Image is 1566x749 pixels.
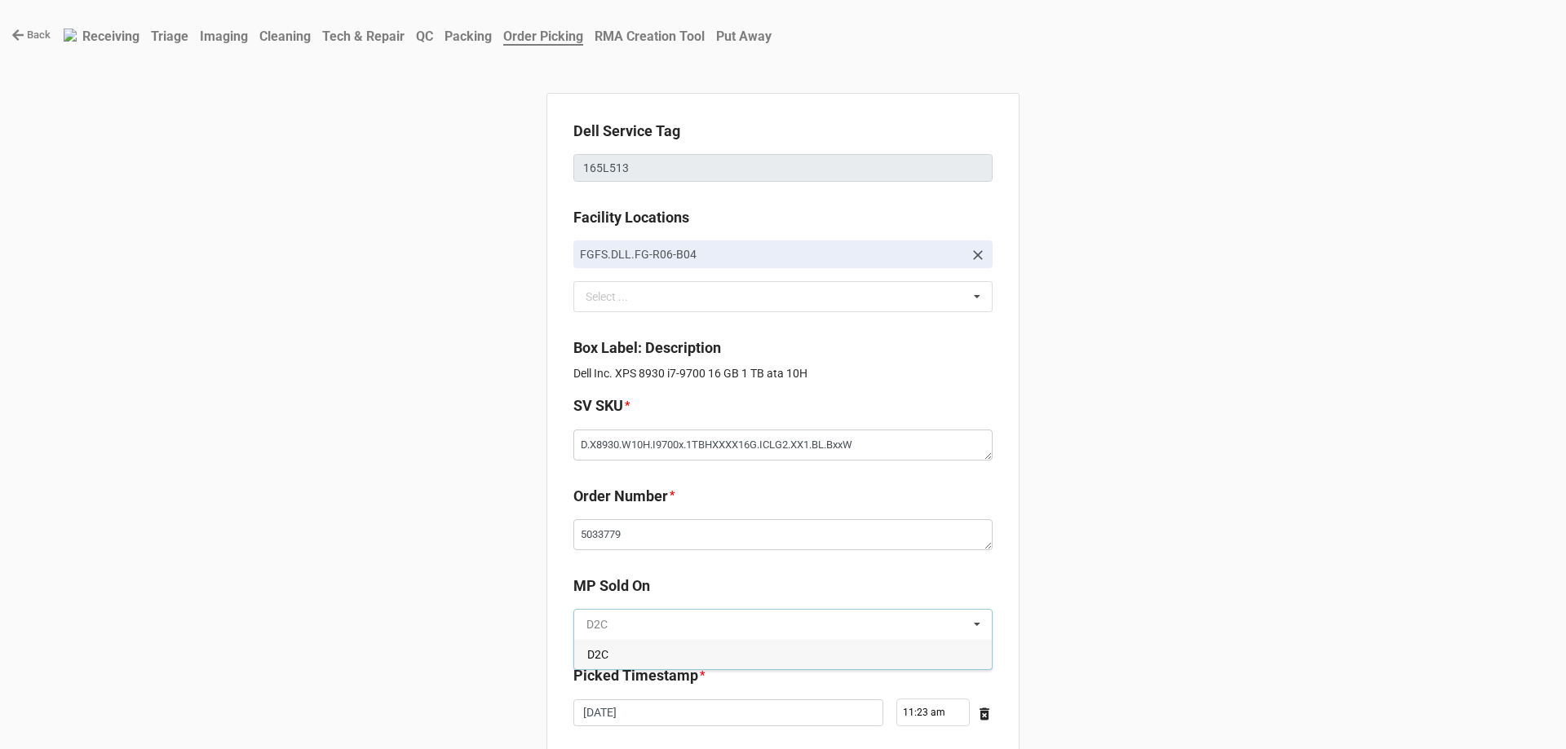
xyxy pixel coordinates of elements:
b: Receiving [82,29,139,44]
b: Triage [151,29,188,44]
a: Order Picking [498,20,589,52]
a: Tech & Repair [316,20,410,52]
a: QC [410,20,439,52]
textarea: 5033779 [573,519,993,550]
a: Imaging [194,20,254,52]
a: Put Away [710,20,777,52]
input: Time [896,698,970,726]
textarea: D.X8930.W10H.I9700x.1TBHXXXX16G.ICLG2.XX1.BL.BxxW [573,430,993,460]
div: Select ... [582,287,652,306]
a: Triage [145,20,194,52]
a: Packing [439,20,498,52]
b: QC [416,29,433,44]
p: FGFS.DLL.FG-R06-B04 [580,246,963,262]
span: D2C [587,648,608,661]
b: Imaging [200,29,248,44]
b: Order Picking [503,29,583,46]
b: RMA Creation Tool [595,29,705,44]
label: Facility Locations [573,206,689,229]
input: Date [573,699,883,727]
b: Box Label: Description [573,339,721,356]
label: Picked Timestamp [573,664,698,687]
a: Receiving [77,20,145,52]
a: RMA Creation Tool [589,20,710,52]
p: Dell Inc. XPS 8930 i7-9700 16 GB 1 TB ata 10H [573,365,993,381]
label: MP Sold On [573,575,650,597]
b: Packing [445,29,492,44]
a: Cleaning [254,20,316,52]
b: Put Away [716,29,772,44]
b: Tech & Repair [322,29,405,44]
label: Dell Service Tag [573,120,680,143]
label: SV SKU [573,394,623,417]
b: Cleaning [259,29,311,44]
a: Back [11,27,51,43]
label: Order Number [573,485,668,508]
img: RexiLogo.png [64,29,77,42]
